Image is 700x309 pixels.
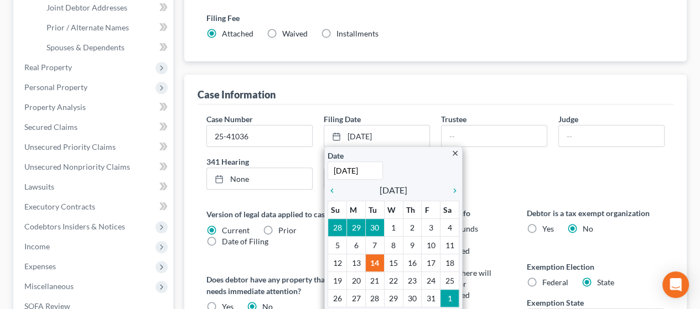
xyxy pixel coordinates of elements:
a: [DATE] [324,125,429,146]
span: Date of Filing [222,237,268,246]
td: 20 [347,272,366,290]
label: Debtor is a tax exempt organization [527,207,665,219]
span: State [597,277,614,287]
label: Filing Fee [206,12,665,24]
td: 17 [422,254,440,272]
span: Federal [542,277,568,287]
a: Spouses & Dependents [38,38,173,57]
span: Current [222,226,250,235]
span: Executory Contracts [24,202,95,211]
i: chevron_left [328,186,342,195]
span: Secured Claims [24,122,77,132]
td: 24 [422,272,440,290]
span: Expenses [24,261,56,271]
td: 27 [347,290,366,307]
span: Codebtors Insiders & Notices [24,222,125,231]
td: 30 [403,290,422,307]
td: 7 [365,237,384,254]
label: Exemption Election [527,261,665,273]
td: 29 [384,290,403,307]
td: 3 [422,219,440,237]
input: -- [442,125,547,146]
a: Secured Claims [15,117,173,137]
a: Lawsuits [15,177,173,197]
td: 13 [347,254,366,272]
td: 28 [365,290,384,307]
input: 1/1/2013 [328,161,383,180]
th: Su [328,201,347,219]
span: Miscellaneous [24,281,74,291]
label: Exemption State [527,297,584,308]
th: F [422,201,440,219]
td: 29 [347,219,366,237]
th: Tu [365,201,384,219]
a: Executory Contracts [15,197,173,217]
span: Lawsuits [24,182,54,191]
a: Property Analysis [15,97,173,117]
span: Attached [222,29,253,38]
td: 12 [328,254,347,272]
td: 21 [365,272,384,290]
span: Unsecured Nonpriority Claims [24,162,130,171]
i: chevron_right [445,186,459,195]
td: 23 [403,272,422,290]
span: Personal Property [24,82,87,92]
label: Date [328,150,344,161]
th: W [384,201,403,219]
span: Income [24,242,50,251]
a: Unsecured Priority Claims [15,137,173,157]
a: close [451,146,459,159]
td: 4 [440,219,459,237]
td: 16 [403,254,422,272]
a: chevron_right [445,184,459,197]
td: 22 [384,272,403,290]
span: No [583,224,593,233]
i: close [451,149,459,158]
span: Joint Debtor Addresses [46,3,127,12]
td: 15 [384,254,403,272]
a: Unsecured Nonpriority Claims [15,157,173,177]
th: Th [403,201,422,219]
td: 18 [440,254,459,272]
label: Filing Date [324,113,361,125]
label: Does debtor have any property that needs immediate attention? [206,274,344,297]
td: 31 [422,290,440,307]
a: Prior / Alternate Names [38,18,173,38]
span: Prior / Alternate Names [46,23,129,32]
input: Enter case number... [207,125,312,146]
span: Spouses & Dependents [46,43,125,52]
td: 1 [384,219,403,237]
a: None [207,168,312,189]
td: 9 [403,237,422,254]
span: Installments [336,29,378,38]
span: Prior [278,226,297,235]
td: 1 [440,290,459,307]
td: 5 [328,237,347,254]
td: 19 [328,272,347,290]
td: 6 [347,237,366,254]
td: 25 [440,272,459,290]
span: [DATE] [380,184,407,197]
input: -- [559,125,664,146]
span: Real Property [24,62,72,72]
label: 341 Hearing [201,156,435,167]
td: 8 [384,237,403,254]
span: Yes [542,224,554,233]
label: Judge [558,113,578,125]
th: M [347,201,366,219]
span: Waived [282,29,308,38]
label: Version of legal data applied to case [206,207,344,221]
a: chevron_left [328,184,342,197]
th: Sa [440,201,459,219]
td: 2 [403,219,422,237]
span: Unsecured Priority Claims [24,142,116,151]
td: 28 [328,219,347,237]
td: 10 [422,237,440,254]
span: Property Analysis [24,102,86,112]
div: Open Intercom Messenger [662,271,689,298]
td: 14 [365,254,384,272]
label: Trustee [441,113,466,125]
td: 26 [328,290,347,307]
td: 11 [440,237,459,254]
label: Case Number [206,113,253,125]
